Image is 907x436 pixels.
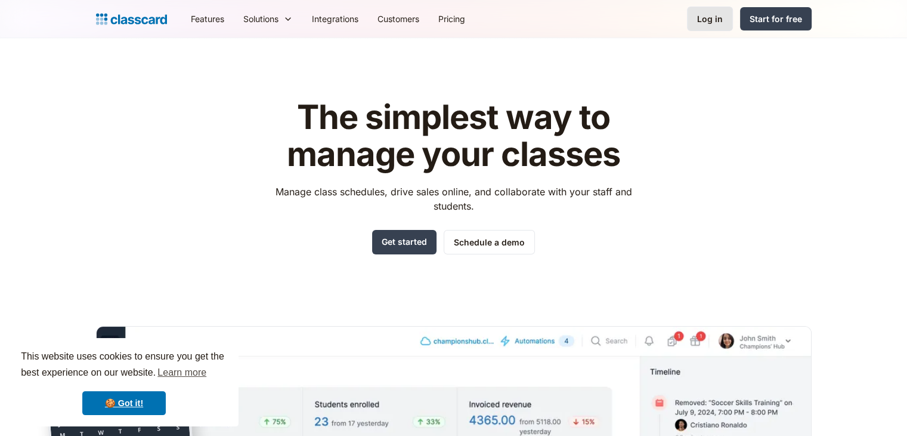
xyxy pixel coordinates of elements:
[372,230,437,254] a: Get started
[234,5,302,32] div: Solutions
[10,338,239,426] div: cookieconsent
[697,13,723,25] div: Log in
[181,5,234,32] a: Features
[687,7,733,31] a: Log in
[96,11,167,27] a: home
[444,230,535,254] a: Schedule a demo
[740,7,812,30] a: Start for free
[243,13,278,25] div: Solutions
[156,364,208,382] a: learn more about cookies
[429,5,475,32] a: Pricing
[264,99,643,173] h1: The simplest way to manage your classes
[302,5,368,32] a: Integrations
[82,391,166,415] a: dismiss cookie message
[264,185,643,213] p: Manage class schedules, drive sales online, and collaborate with your staff and students.
[21,349,227,382] span: This website uses cookies to ensure you get the best experience on our website.
[368,5,429,32] a: Customers
[750,13,802,25] div: Start for free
